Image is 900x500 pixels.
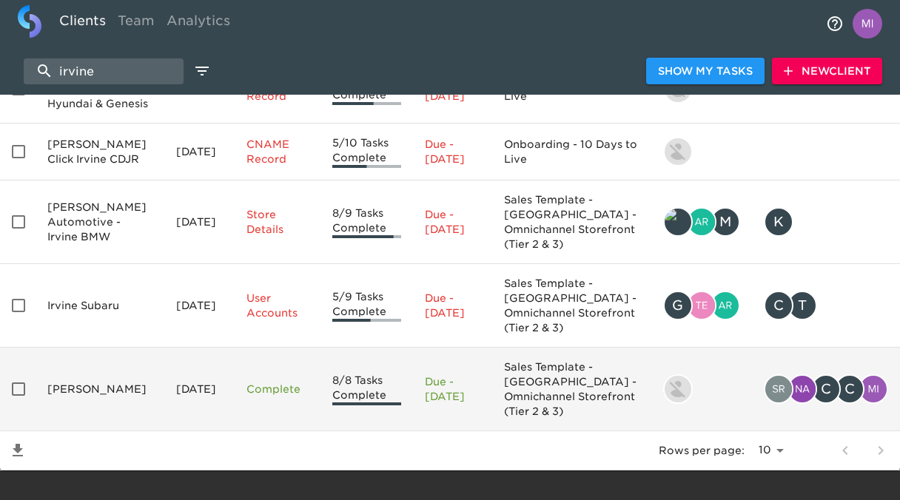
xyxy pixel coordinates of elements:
a: Clients [53,5,112,41]
input: search [24,58,184,84]
img: logo [18,5,41,38]
div: nikko.foster@roadster.com [663,137,740,166]
a: Team [112,5,161,41]
img: Profile [853,9,882,38]
p: Due - [DATE] [425,291,480,320]
td: [PERSON_NAME] [36,348,164,431]
img: sreeramsarma.gvs@cdk.com [765,376,792,402]
img: ari.frost@roadster.com [688,209,715,235]
p: User Accounts [246,291,308,320]
p: Due - [DATE] [425,374,480,404]
p: Complete [246,382,308,396]
td: Irvine Subaru [36,264,164,348]
td: [DATE] [164,348,235,431]
span: Show My Tasks [658,62,753,81]
p: Due - [DATE] [425,137,480,166]
div: sreeramsarma.gvs@cdk.com, naresh.bodla@cdk.com, chris.mccarthy@cdk.com, carissas@irvinesubaru.com... [764,374,888,404]
td: [PERSON_NAME] Automotive - Irvine BMW [36,180,164,264]
button: NewClient [772,58,882,85]
div: tyler@roadster.com, ari.frost@roadster.com, michael.beck@roadster.com [663,207,740,237]
div: C [811,374,841,404]
div: G [663,291,693,320]
td: 8/8 Tasks Complete [320,348,413,431]
span: New Client [784,62,870,81]
div: C [835,374,864,404]
td: Onboarding - 10 Days to Live [492,124,651,180]
a: Analytics [161,5,236,41]
img: nikko.foster@roadster.com [665,138,691,165]
p: Store Details [246,207,308,237]
div: geoffrey.ruppert@roadster.com, teddy.mckinney@cdk.com, ari.frost@roadster.com [663,291,740,320]
img: naresh.bodla@cdk.com [789,376,816,402]
p: Due - [DATE] [425,207,480,237]
td: [PERSON_NAME] Click Irvine CDJR [36,124,164,180]
button: edit [189,58,215,84]
button: notifications [817,6,853,41]
div: K [764,207,793,237]
div: carissas@irvinesubaru.com, timallen@irvinesubaru.cmdlr.com [764,291,888,320]
img: tyler@roadster.com [665,209,691,235]
img: ari.frost@roadster.com [712,292,739,319]
td: Sales Template - [GEOGRAPHIC_DATA] - Omnichannel Storefront (Tier 2 & 3) [492,264,651,348]
div: kgriffiths@feltmanagency.com [764,207,888,237]
button: Show My Tasks [646,58,765,85]
div: ryan.tamanini@roadster.com [663,374,740,404]
div: M [711,207,740,237]
img: ryan.tamanini@roadster.com [665,376,691,402]
div: T [787,291,817,320]
img: mia.fisher@cdk.com [860,376,887,402]
td: [DATE] [164,180,235,264]
td: Sales Template - [GEOGRAPHIC_DATA] - Omnichannel Storefront (Tier 2 & 3) [492,180,651,264]
img: teddy.mckinney@cdk.com [688,292,715,319]
td: [DATE] [164,264,235,348]
p: Rows per page: [659,443,745,458]
div: C [764,291,793,320]
p: CNAME Record [246,137,308,166]
select: rows per page [750,439,789,462]
td: 8/9 Tasks Complete [320,180,413,264]
td: Sales Template - [GEOGRAPHIC_DATA] - Omnichannel Storefront (Tier 2 & 3) [492,348,651,431]
td: [DATE] [164,124,235,180]
td: 5/9 Tasks Complete [320,264,413,348]
td: 5/10 Tasks Complete [320,124,413,180]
